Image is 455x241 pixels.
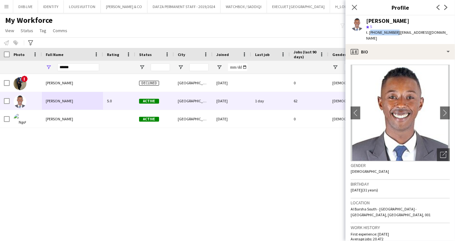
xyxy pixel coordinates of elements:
[14,95,26,108] img: Cedric Gituku
[147,0,221,13] button: DAFZA PERMANENT STAFF - 2019/2024
[14,52,24,57] span: Photo
[18,26,36,35] a: Status
[351,162,450,168] h3: Gender
[332,64,338,70] button: Open Filter Menu
[13,0,38,13] button: DXB LIVE
[5,28,14,33] span: View
[53,28,67,33] span: Comms
[3,26,17,35] a: View
[351,232,450,236] p: First experience: [DATE]
[290,110,328,128] div: 0
[328,110,361,128] div: [DEMOGRAPHIC_DATA]
[251,92,290,110] div: 1 day
[213,92,251,110] div: [DATE]
[178,52,185,57] span: City
[351,188,378,192] span: [DATE] (31 years)
[5,15,52,25] span: My Workforce
[151,63,170,71] input: Status Filter Input
[344,63,357,71] input: Gender Filter Input
[14,113,26,126] img: Ngoh Tsozue Amald Cedric
[213,110,251,128] div: [DATE]
[366,30,448,41] span: | [EMAIL_ADDRESS][DOMAIN_NAME]
[290,92,328,110] div: 62
[46,116,73,121] span: [PERSON_NAME]
[38,0,64,13] button: IDENTITY
[351,225,450,230] h3: Work history
[213,74,251,92] div: [DATE]
[46,52,63,57] span: Full Name
[174,110,213,128] div: [GEOGRAPHIC_DATA]
[366,30,400,35] span: t. [PHONE_NUMBER]
[228,63,247,71] input: Joined Filter Input
[40,28,46,33] span: Tag
[139,117,159,122] span: Active
[330,0,372,13] button: H_LOUIS VUITTON
[216,64,222,70] button: Open Filter Menu
[14,77,26,90] img: Amald cedric Ngoh tsozue
[46,64,52,70] button: Open Filter Menu
[290,74,328,92] div: 0
[37,26,49,35] a: Tag
[366,18,409,24] div: [PERSON_NAME]
[21,28,33,33] span: Status
[21,76,28,82] span: !
[328,92,361,110] div: [DEMOGRAPHIC_DATA]
[139,81,159,86] span: Declined
[221,0,267,13] button: WATCHBOX / SADDIQI
[437,148,450,161] div: Open photos pop-in
[139,64,145,70] button: Open Filter Menu
[139,99,159,104] span: Active
[107,52,119,57] span: Rating
[370,24,372,29] span: 5
[103,92,135,110] div: 5.0
[346,44,455,60] div: Bio
[57,63,99,71] input: Full Name Filter Input
[46,98,73,103] span: [PERSON_NAME]
[139,52,152,57] span: Status
[351,169,389,174] span: [DEMOGRAPHIC_DATA]
[351,207,431,217] span: Al Barsha South - [GEOGRAPHIC_DATA] - [GEOGRAPHIC_DATA], [GEOGRAPHIC_DATA], 001
[174,92,213,110] div: [GEOGRAPHIC_DATA]
[332,52,346,57] span: Gender
[64,0,101,13] button: LOUIS VUITTON
[346,3,455,12] h3: Profile
[328,74,361,92] div: [DEMOGRAPHIC_DATA]
[294,50,317,59] span: Jobs (last 90 days)
[351,200,450,206] h3: Location
[178,64,184,70] button: Open Filter Menu
[46,80,73,85] span: [PERSON_NAME]
[101,0,147,13] button: [PERSON_NAME] & CO
[255,52,270,57] span: Last job
[189,63,209,71] input: City Filter Input
[216,52,229,57] span: Joined
[267,0,330,13] button: EXECUJET [GEOGRAPHIC_DATA]
[351,65,450,161] img: Crew avatar or photo
[27,39,34,47] app-action-btn: Advanced filters
[174,74,213,92] div: [GEOGRAPHIC_DATA]
[50,26,70,35] a: Comms
[351,181,450,187] h3: Birthday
